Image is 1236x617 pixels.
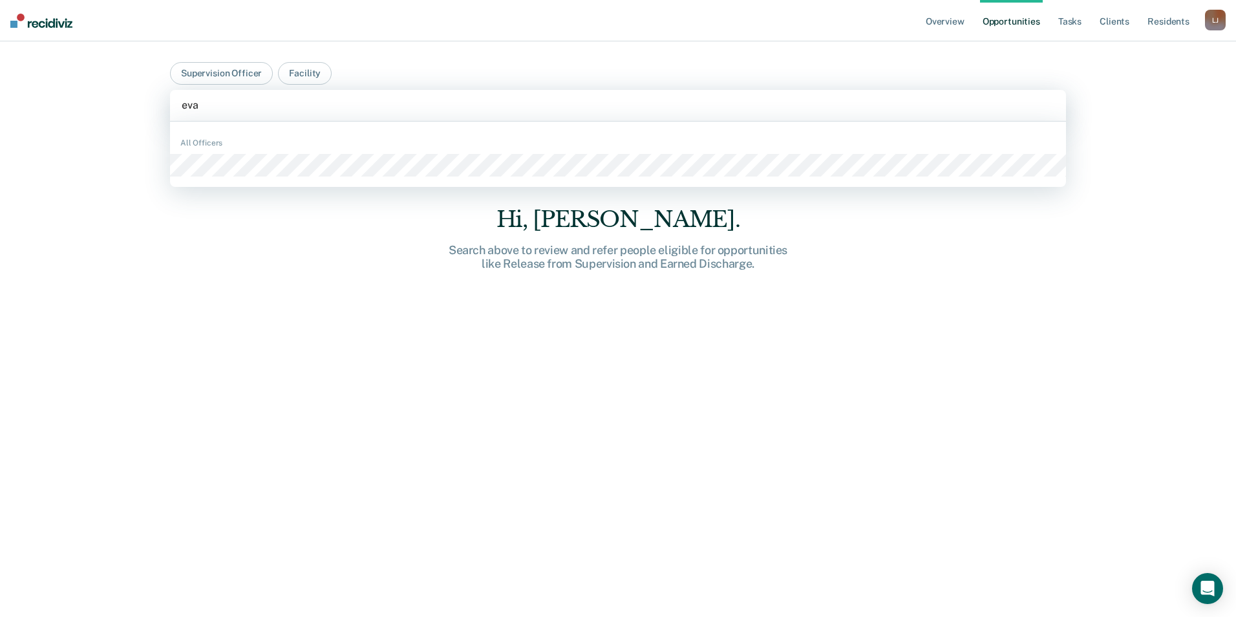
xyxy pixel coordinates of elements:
[1205,10,1226,30] div: L J
[10,14,72,28] img: Recidiviz
[170,62,273,85] button: Supervision Officer
[278,62,332,85] button: Facility
[411,206,825,233] div: Hi, [PERSON_NAME].
[1192,573,1223,604] div: Open Intercom Messenger
[411,243,825,271] div: Search above to review and refer people eligible for opportunities like Release from Supervision ...
[1205,10,1226,30] button: LJ
[170,137,1066,149] div: All Officers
